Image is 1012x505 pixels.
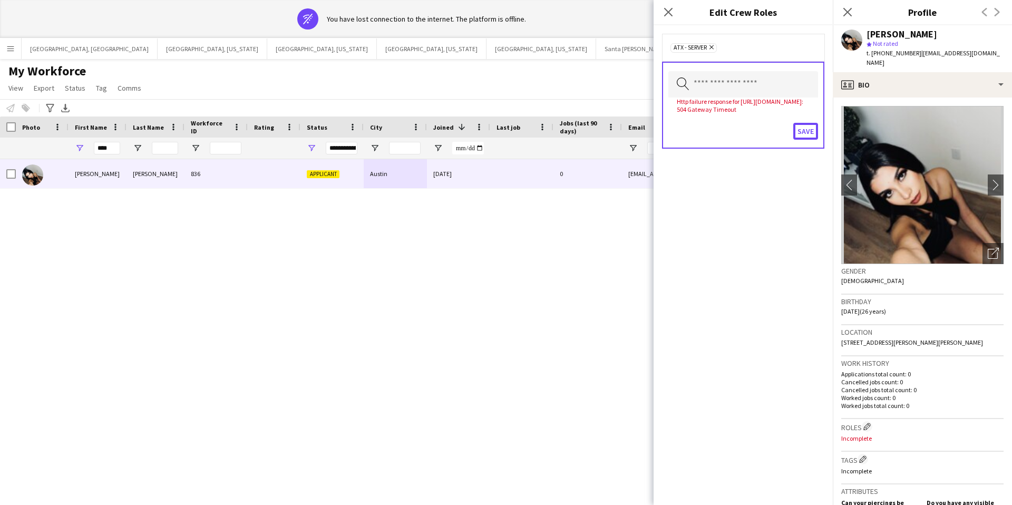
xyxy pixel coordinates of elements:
[841,402,1004,410] p: Worked jobs total count: 0
[65,83,85,93] span: Status
[841,386,1004,394] p: Cancelled jobs total count: 0
[118,83,141,93] span: Comms
[873,40,898,47] span: Not rated
[34,83,54,93] span: Export
[158,38,267,59] button: [GEOGRAPHIC_DATA], [US_STATE]
[389,142,421,154] input: City Filter Input
[668,98,818,113] p: Http failure response for [URL][DOMAIN_NAME]: 504 Gateway Timeout
[44,102,56,114] app-action-btn: Advanced filters
[654,5,833,19] h3: Edit Crew Roles
[622,159,833,188] div: [EMAIL_ADDRESS][DOMAIN_NAME]
[427,159,490,188] div: [DATE]
[793,123,818,140] button: Save
[841,327,1004,337] h3: Location
[841,378,1004,386] p: Cancelled jobs count: 0
[210,142,241,154] input: Workforce ID Filter Input
[841,307,886,315] span: [DATE] (26 years)
[113,81,145,95] a: Comms
[75,143,84,153] button: Open Filter Menu
[22,123,40,131] span: Photo
[982,243,1004,264] div: Open photos pop-in
[841,338,983,346] span: [STREET_ADDRESS][PERSON_NAME][PERSON_NAME]
[133,143,142,153] button: Open Filter Menu
[841,297,1004,306] h3: Birthday
[22,38,158,59] button: [GEOGRAPHIC_DATA], [GEOGRAPHIC_DATA]
[75,123,107,131] span: First Name
[327,14,526,24] div: You have lost connection to the internet. The platform is offline.
[628,143,638,153] button: Open Filter Menu
[433,123,454,131] span: Joined
[94,142,120,154] input: First Name Filter Input
[370,143,379,153] button: Open Filter Menu
[841,277,904,285] span: [DEMOGRAPHIC_DATA]
[191,119,229,135] span: Workforce ID
[370,123,382,131] span: City
[307,123,327,131] span: Status
[486,38,596,59] button: [GEOGRAPHIC_DATA], [US_STATE]
[867,30,937,39] div: [PERSON_NAME]
[8,63,86,79] span: My Workforce
[841,467,1004,475] p: Incomplete
[59,102,72,114] app-action-btn: Export XLSX
[452,142,484,154] input: Joined Filter Input
[596,38,676,59] button: Santa [PERSON_NAME]
[841,266,1004,276] h3: Gender
[96,83,107,93] span: Tag
[184,159,248,188] div: 836
[841,370,1004,378] p: Applications total count: 0
[30,81,59,95] a: Export
[133,123,164,131] span: Last Name
[841,394,1004,402] p: Worked jobs count: 0
[833,5,1012,19] h3: Profile
[560,119,603,135] span: Jobs (last 90 days)
[307,170,339,178] span: Applicant
[841,454,1004,465] h3: Tags
[841,106,1004,264] img: Crew avatar or photo
[307,143,316,153] button: Open Filter Menu
[497,123,520,131] span: Last job
[126,159,184,188] div: [PERSON_NAME]
[254,123,274,131] span: Rating
[22,164,43,186] img: Isabel Jacquez
[674,44,707,52] span: ATX - Server
[69,159,126,188] div: [PERSON_NAME]
[267,38,377,59] button: [GEOGRAPHIC_DATA], [US_STATE]
[553,159,622,188] div: 0
[867,49,921,57] span: t. [PHONE_NUMBER]
[191,143,200,153] button: Open Filter Menu
[841,487,1004,496] h3: Attributes
[841,434,1004,442] p: Incomplete
[364,159,427,188] div: Austin
[833,72,1012,98] div: Bio
[628,123,645,131] span: Email
[8,83,23,93] span: View
[841,358,1004,368] h3: Work history
[377,38,486,59] button: [GEOGRAPHIC_DATA], [US_STATE]
[647,142,826,154] input: Email Filter Input
[152,142,178,154] input: Last Name Filter Input
[61,81,90,95] a: Status
[867,49,1000,66] span: | [EMAIL_ADDRESS][DOMAIN_NAME]
[841,421,1004,432] h3: Roles
[92,81,111,95] a: Tag
[433,143,443,153] button: Open Filter Menu
[4,81,27,95] a: View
